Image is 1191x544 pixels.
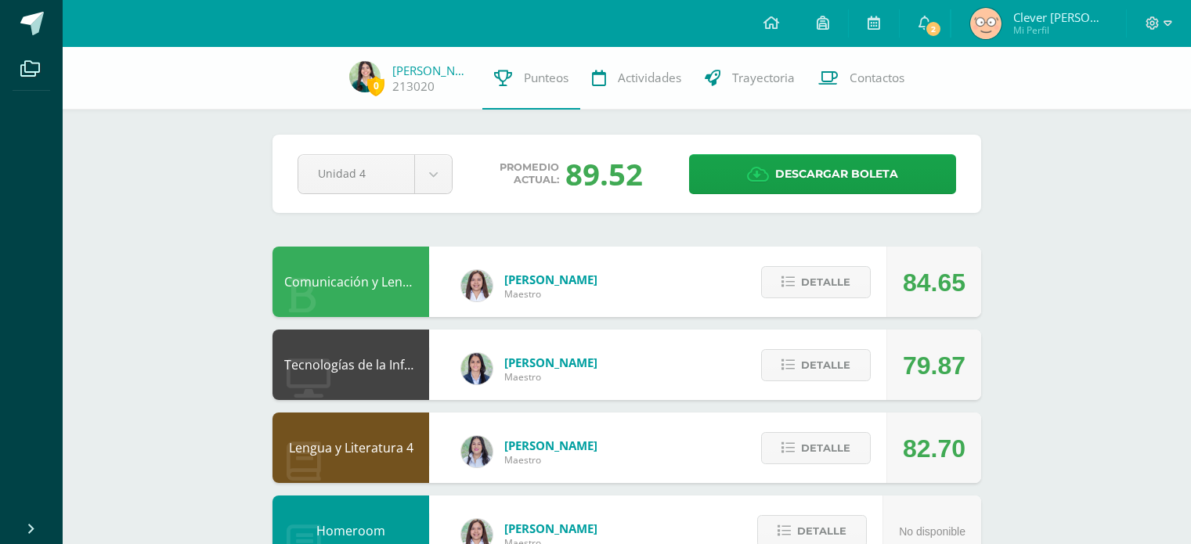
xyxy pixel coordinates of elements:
[461,270,493,301] img: acecb51a315cac2de2e3deefdb732c9f.png
[903,247,965,318] div: 84.65
[367,76,384,95] span: 0
[801,434,850,463] span: Detalle
[461,353,493,384] img: 7489ccb779e23ff9f2c3e89c21f82ed0.png
[970,8,1002,39] img: c6a0bfaf15cb9618c68d5db85ac61b27.png
[504,521,597,536] span: [PERSON_NAME]
[801,268,850,297] span: Detalle
[392,63,471,78] a: [PERSON_NAME]
[504,272,597,287] span: [PERSON_NAME]
[899,525,965,538] span: No disponible
[693,47,807,110] a: Trayectoria
[618,70,681,86] span: Actividades
[392,78,435,95] a: 213020
[761,349,871,381] button: Detalle
[298,155,452,193] a: Unidad 4
[524,70,568,86] span: Punteos
[1013,9,1107,25] span: Clever [PERSON_NAME]
[565,153,643,194] div: 89.52
[504,438,597,453] span: [PERSON_NAME]
[318,155,395,192] span: Unidad 4
[272,413,429,483] div: Lengua y Literatura 4
[272,330,429,400] div: Tecnologías de la Información y la Comunicación 4
[580,47,693,110] a: Actividades
[504,355,597,370] span: [PERSON_NAME]
[761,266,871,298] button: Detalle
[1013,23,1107,37] span: Mi Perfil
[925,20,942,38] span: 2
[761,432,871,464] button: Detalle
[807,47,916,110] a: Contactos
[801,351,850,380] span: Detalle
[461,436,493,467] img: df6a3bad71d85cf97c4a6d1acf904499.png
[482,47,580,110] a: Punteos
[903,330,965,401] div: 79.87
[504,453,597,467] span: Maestro
[850,70,904,86] span: Contactos
[732,70,795,86] span: Trayectoria
[689,154,956,194] a: Descargar boleta
[903,413,965,484] div: 82.70
[349,61,381,92] img: 2097ebf683c410a63f2781693a60a0cb.png
[775,155,898,193] span: Descargar boleta
[504,370,597,384] span: Maestro
[272,247,429,317] div: Comunicación y Lenguaje L3 Inglés 4
[504,287,597,301] span: Maestro
[500,161,559,186] span: Promedio actual:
